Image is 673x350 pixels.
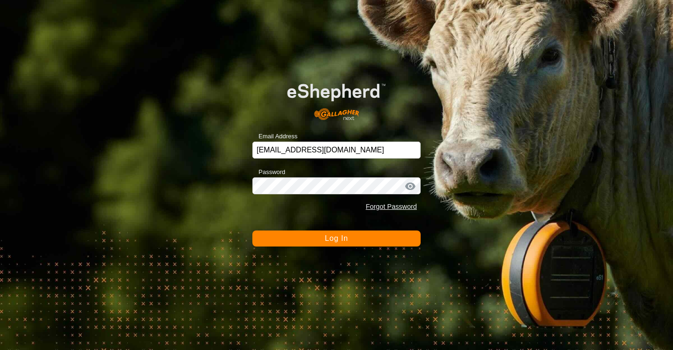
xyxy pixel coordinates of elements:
[366,203,417,210] a: Forgot Password
[269,70,404,127] img: E-shepherd Logo
[252,231,421,247] button: Log In
[325,234,348,242] span: Log In
[252,142,421,159] input: Email Address
[252,167,285,177] label: Password
[252,132,297,141] label: Email Address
